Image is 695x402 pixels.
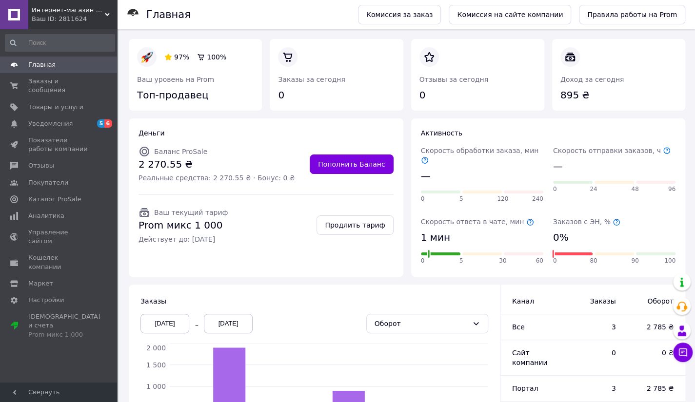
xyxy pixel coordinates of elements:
span: 100% [207,53,226,61]
span: 3 [574,322,616,332]
span: Главная [28,60,56,69]
span: 2 785 ₴ [635,322,674,332]
span: 3 [574,383,616,393]
span: 96 [668,185,675,193]
span: [DEMOGRAPHIC_DATA] и счета [28,312,100,339]
span: Аналитика [28,211,64,220]
span: Интернет-магазин "CARTOOLS" [32,6,105,15]
a: Правила работы на Prom [579,5,685,24]
div: [DATE] [140,314,189,333]
span: Заказы [140,297,166,305]
span: Заказы [574,296,616,306]
span: Оборот [635,296,674,306]
span: 60 [536,257,543,265]
span: 0% [553,230,569,245]
input: Поиск [5,34,115,52]
span: Уведомления [28,119,73,128]
span: Скорость отправки заказов, ч [553,147,671,154]
a: Комиссия за заказ [358,5,441,24]
span: 0 [553,257,557,265]
div: Ваш ID: 2811624 [32,15,117,23]
a: Пополнить Баланс [310,154,393,174]
span: Настройки [28,296,64,305]
button: Чат с покупателем [673,343,693,362]
span: Управление сайтом [28,228,90,246]
span: — [553,159,563,173]
span: 97% [174,53,189,61]
span: 2 785 ₴ [635,383,674,393]
span: Действует до: [DATE] [139,234,228,244]
span: Портал [512,384,538,392]
span: — [421,169,431,183]
span: 2 270.55 ₴ [139,157,295,172]
span: 30 [499,257,506,265]
span: Заказы и сообщения [28,77,90,95]
span: Кошелек компании [28,253,90,271]
span: 80 [590,257,597,265]
span: 5 [97,119,105,128]
span: Отзывы [28,161,54,170]
span: Товары и услуги [28,103,83,112]
div: Оборот [375,318,468,329]
tspan: 1 000 [146,383,166,390]
span: 0 [574,348,616,358]
a: Продлить тариф [317,215,393,235]
div: [DATE] [204,314,253,333]
span: 1 мин [421,230,450,245]
span: Активность [421,129,462,137]
span: Скорость обработки заказа, мин [421,147,539,164]
span: 0 ₴ [635,348,674,358]
span: 6 [104,119,112,128]
span: Маркет [28,279,53,288]
span: Сайт компании [512,349,548,366]
span: 0 [553,185,557,193]
span: 0 [421,257,425,265]
span: Покупатели [28,178,68,187]
span: Ваш текущий тариф [154,209,228,216]
span: 100 [664,257,675,265]
span: Канал [512,297,534,305]
div: Prom микс 1 000 [28,330,100,339]
span: Показатели работы компании [28,136,90,153]
a: Комиссия на сайте компании [449,5,571,24]
span: Баланс ProSale [154,148,207,155]
tspan: 1 500 [146,361,166,368]
span: Каталог ProSale [28,195,81,204]
span: Заказов с ЭН, % [553,218,620,226]
span: 120 [497,195,508,203]
span: 5 [459,257,463,265]
span: Все [512,323,525,331]
span: 240 [532,195,543,203]
span: 24 [590,185,597,193]
tspan: 2 000 [146,344,166,352]
span: Prom микс 1 000 [139,218,228,232]
span: 5 [459,195,463,203]
span: Реальные средства: 2 270.55 ₴ · Бонус: 0 ₴ [139,173,295,183]
span: Скорость ответа в чате, мин [421,218,534,226]
span: 90 [631,257,638,265]
h1: Главная [146,9,191,20]
span: Деньги [139,129,164,137]
span: 0 [421,195,425,203]
span: 48 [631,185,638,193]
